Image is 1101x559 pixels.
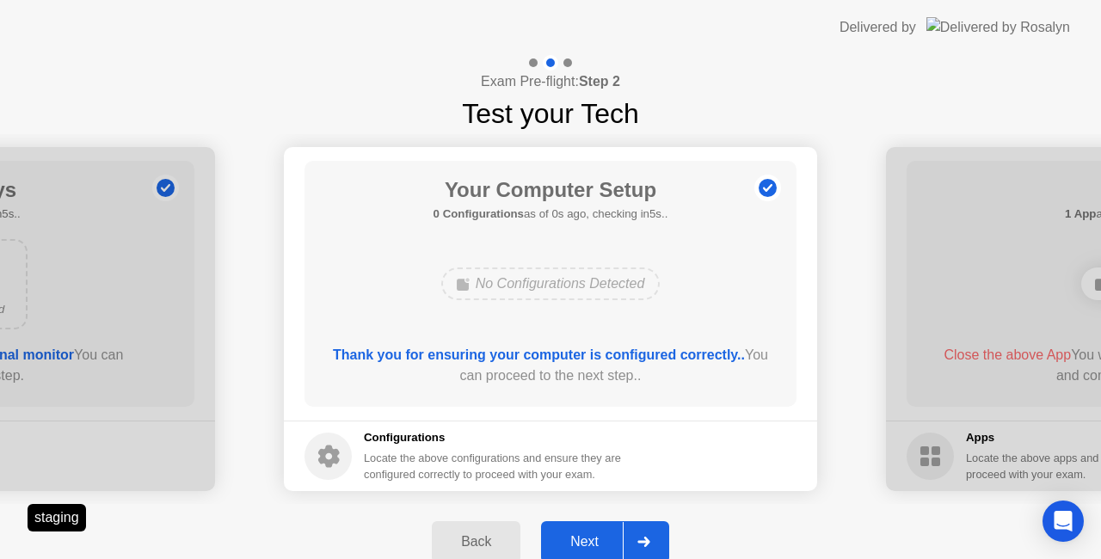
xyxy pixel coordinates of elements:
h5: as of 0s ago, checking in5s.. [434,206,668,223]
div: Next [546,534,623,550]
b: Step 2 [579,74,620,89]
div: You can proceed to the next step.. [329,345,772,386]
div: staging [28,504,86,531]
b: 0 Configurations [434,207,524,220]
div: Open Intercom Messenger [1043,501,1084,542]
div: Back [437,534,515,550]
div: No Configurations Detected [441,267,661,300]
div: Locate the above configurations and ensure they are configured correctly to proceed with your exam. [364,450,624,482]
h1: Your Computer Setup [434,175,668,206]
div: Delivered by [840,17,916,38]
h4: Exam Pre-flight: [481,71,620,92]
h5: Configurations [364,429,624,446]
img: Delivered by Rosalyn [926,17,1070,37]
b: Thank you for ensuring your computer is configured correctly.. [333,347,745,362]
h1: Test your Tech [462,93,639,134]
